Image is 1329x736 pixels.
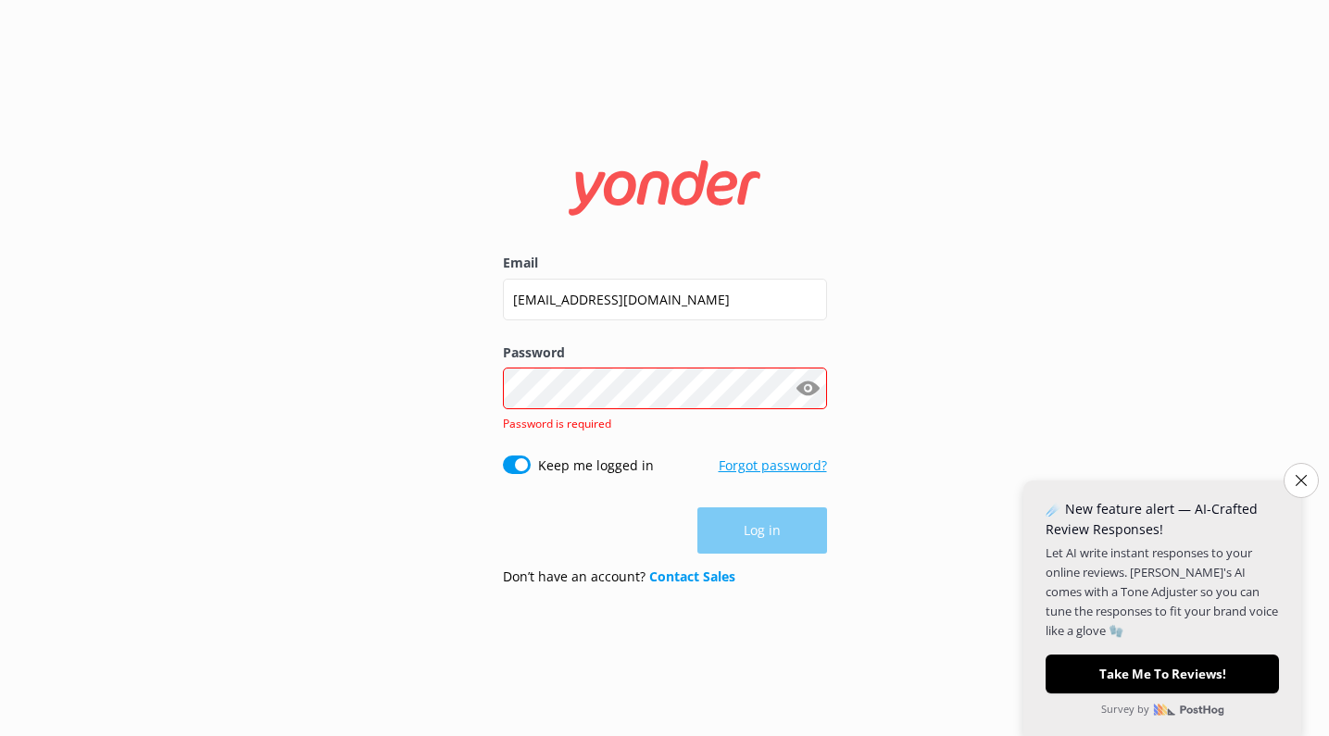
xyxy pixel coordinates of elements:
[503,416,611,431] span: Password is required
[719,456,827,474] a: Forgot password?
[538,455,654,476] label: Keep me logged in
[503,253,827,273] label: Email
[503,567,735,587] p: Don’t have an account?
[503,343,827,363] label: Password
[503,279,827,320] input: user@emailaddress.com
[649,568,735,585] a: Contact Sales
[790,370,827,407] button: Show password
